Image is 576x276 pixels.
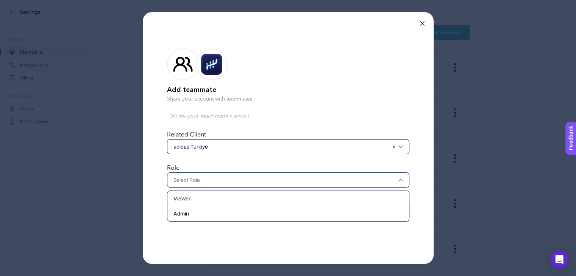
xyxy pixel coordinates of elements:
[398,144,403,149] img: svg%3e
[173,210,189,217] span: Admin
[167,165,180,171] label: Role
[167,95,409,103] p: Share your account with teammates
[173,143,389,150] span: adidas Turkiye
[550,250,568,268] div: Open Intercom Messenger
[173,195,190,202] span: Viewer
[167,85,409,95] h2: Add teammate
[167,112,409,121] input: Write your teammate’s email
[398,178,403,182] img: svg%3e
[173,176,395,184] input: Select Role
[167,132,206,138] label: Related Client
[5,2,29,8] span: Feedback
